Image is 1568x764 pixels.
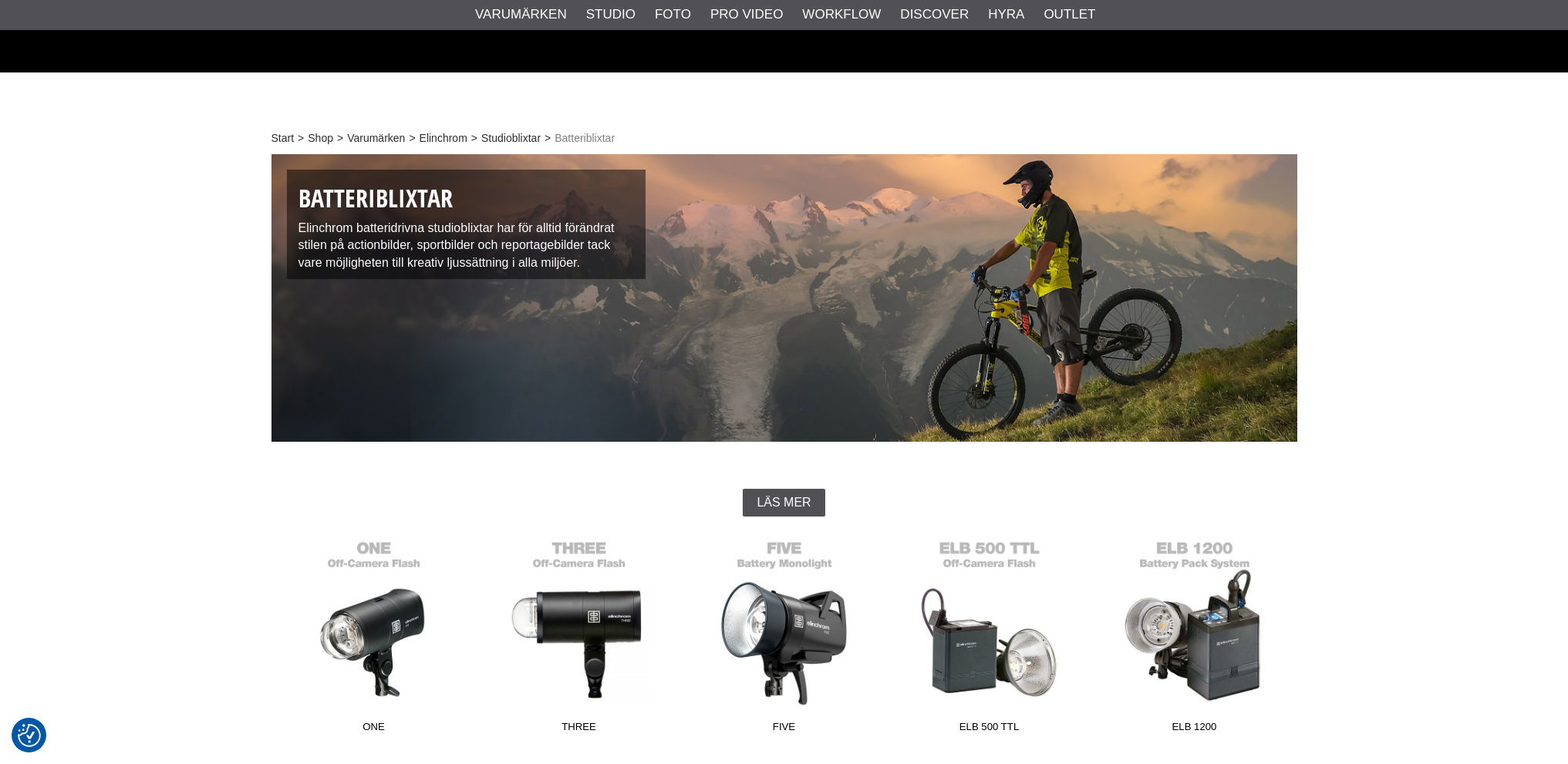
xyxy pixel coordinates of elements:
span: > [471,130,477,146]
span: ELB 1200 [1092,719,1297,740]
h2: Batteridrivna studioblixtar - Alltid redo för äventyr överallt [271,451,1297,473]
a: Pro Video [710,5,783,25]
h1: Batteriblixtar [298,181,635,216]
span: ONE [271,719,477,740]
a: Studioblixtar [481,130,541,146]
a: Outlet [1044,5,1095,25]
a: Varumärken [347,130,405,146]
a: Varumärken [475,5,567,25]
a: ELB 500 TTL [887,532,1092,740]
a: ONE [271,532,477,740]
span: > [337,130,343,146]
a: Start [271,130,295,146]
span: > [409,130,415,146]
div: Elinchrom batteridrivna studioblixtar har för alltid förändrat stilen på actionbilder, sportbilde... [287,170,646,279]
a: Studio [586,5,636,25]
span: > [545,130,551,146]
a: Shop [308,130,333,146]
span: FIVE [682,719,887,740]
a: ELB 1200 [1092,532,1297,740]
span: > [298,130,304,146]
span: Batteriblixtar [555,130,615,146]
a: Elinchrom [420,130,467,146]
img: Batteriblixtar Elinchrom [271,154,1297,442]
span: ELB 500 TTL [887,719,1092,740]
button: Samtyckesinställningar [18,722,41,749]
a: Hyra [988,5,1024,25]
a: Workflow [802,5,881,25]
span: THREE [477,719,682,740]
a: THREE [477,532,682,740]
a: FIVE [682,532,887,740]
img: Revisit consent button [18,724,41,747]
span: Läs mer [757,496,811,510]
a: Discover [900,5,969,25]
a: Foto [655,5,691,25]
